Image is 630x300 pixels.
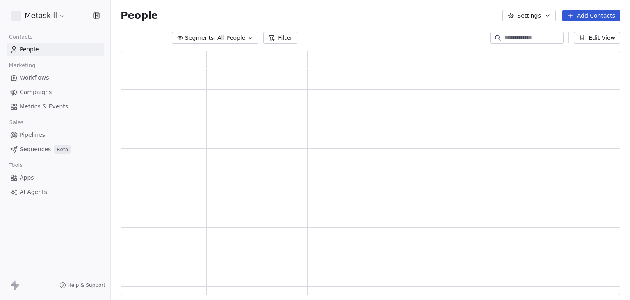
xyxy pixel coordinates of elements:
[25,10,57,21] span: Metaskill
[502,10,555,21] button: Settings
[7,143,104,156] a: SequencesBeta
[20,74,49,82] span: Workflows
[7,185,104,199] a: AI Agents
[7,43,104,56] a: People
[121,9,158,22] span: People
[6,116,27,129] span: Sales
[7,100,104,113] a: Metrics & Events
[7,128,104,142] a: Pipelines
[20,173,34,182] span: Apps
[217,34,245,42] span: All People
[6,159,26,171] span: Tools
[574,32,620,44] button: Edit View
[5,59,39,72] span: Marketing
[263,32,297,44] button: Filter
[7,71,104,85] a: Workflows
[54,145,71,154] span: Beta
[10,9,67,23] button: Metaskill
[562,10,620,21] button: Add Contacts
[5,31,36,43] span: Contacts
[20,145,51,154] span: Sequences
[20,45,39,54] span: People
[20,102,68,111] span: Metrics & Events
[68,282,105,288] span: Help & Support
[7,85,104,99] a: Campaigns
[20,188,47,196] span: AI Agents
[185,34,216,42] span: Segments:
[7,171,104,185] a: Apps
[20,88,52,97] span: Campaigns
[59,282,105,288] a: Help & Support
[20,131,45,139] span: Pipelines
